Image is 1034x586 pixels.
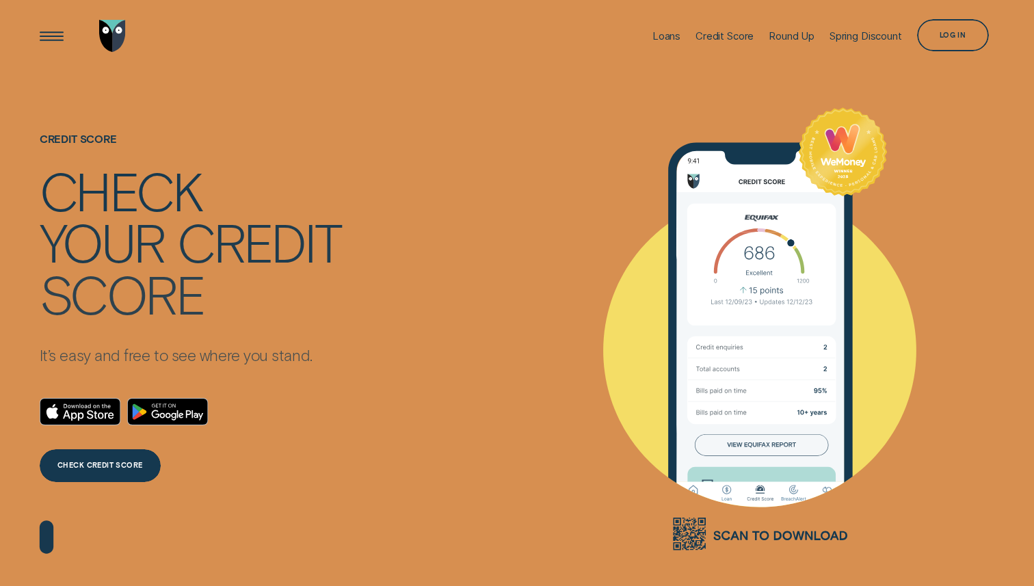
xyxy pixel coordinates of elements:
[40,165,341,316] h4: Check your credit score
[40,449,161,481] a: CHECK CREDIT SCORE
[652,30,680,42] div: Loans
[769,30,814,42] div: Round Up
[99,20,126,52] img: Wisr
[40,166,202,216] div: Check
[40,345,341,364] p: It’s easy and free to see where you stand.
[695,30,754,42] div: Credit Score
[40,133,341,165] h1: Credit Score
[40,269,204,319] div: score
[917,19,989,51] button: Log in
[40,398,121,425] a: Download on the App Store
[830,30,902,42] div: Spring Discount
[40,217,165,267] div: your
[36,20,68,52] button: Open Menu
[177,217,341,267] div: credit
[127,398,209,425] a: Android App on Google Play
